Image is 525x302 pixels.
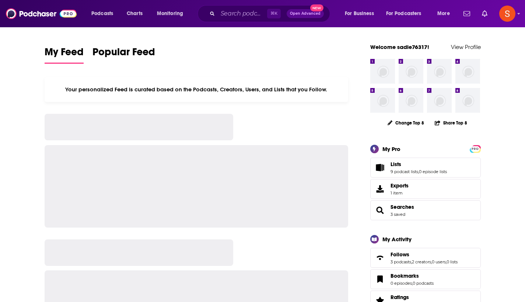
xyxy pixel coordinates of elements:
[419,169,447,174] a: 0 episode lists
[370,158,481,178] span: Lists
[370,248,481,268] span: Follows
[431,259,432,264] span: ,
[267,9,281,18] span: ⌘ K
[204,5,337,22] div: Search podcasts, credits, & more...
[370,88,395,113] img: missing-image.png
[399,88,423,113] img: missing-image.png
[127,8,143,19] span: Charts
[45,46,84,64] a: My Feed
[92,46,155,64] a: Popular Feed
[373,205,388,215] a: Searches
[290,12,321,15] span: Open Advanced
[373,253,388,263] a: Follows
[391,212,405,217] a: 3 saved
[122,8,147,20] a: Charts
[471,145,480,151] a: PRO
[391,190,409,196] span: 1 item
[391,169,418,174] a: 9 podcast lists
[413,281,434,286] a: 0 podcasts
[412,259,431,264] a: 2 creators
[461,7,473,20] a: Show notifications dropdown
[412,281,413,286] span: ,
[427,88,452,113] img: missing-image.png
[45,77,349,102] div: Your personalized Feed is curated based on the Podcasts, Creators, Users, and Lists that you Follow.
[381,8,432,20] button: open menu
[373,274,388,284] a: Bookmarks
[391,161,401,168] span: Lists
[391,182,409,189] span: Exports
[218,8,267,20] input: Search podcasts, credits, & more...
[499,6,515,22] button: Show profile menu
[427,59,452,84] img: missing-image.png
[391,273,419,279] span: Bookmarks
[471,146,480,152] span: PRO
[418,169,419,174] span: ,
[382,236,412,243] div: My Activity
[157,8,183,19] span: Monitoring
[345,8,374,19] span: For Business
[86,8,123,20] button: open menu
[391,294,409,301] span: Ratings
[455,59,480,84] img: missing-image.png
[391,251,458,258] a: Follows
[399,59,423,84] img: missing-image.png
[383,118,429,127] button: Change Top 8
[391,204,414,210] a: Searches
[437,8,450,19] span: More
[340,8,383,20] button: open menu
[447,259,458,264] a: 0 lists
[6,7,77,21] img: Podchaser - Follow, Share and Rate Podcasts
[370,59,395,84] img: missing-image.png
[432,259,446,264] a: 0 users
[451,43,481,50] a: View Profile
[370,43,429,50] a: Welcome sadie76317!
[370,179,481,199] a: Exports
[391,294,434,301] a: Ratings
[287,9,324,18] button: Open AdvancedNew
[391,273,434,279] a: Bookmarks
[411,259,412,264] span: ,
[434,116,468,130] button: Share Top 8
[310,4,323,11] span: New
[391,281,412,286] a: 0 episodes
[432,8,459,20] button: open menu
[92,46,155,63] span: Popular Feed
[455,88,480,113] img: missing-image.png
[45,46,84,63] span: My Feed
[499,6,515,22] span: Logged in as sadie76317
[391,259,411,264] a: 3 podcasts
[386,8,421,19] span: For Podcasters
[152,8,193,20] button: open menu
[391,251,409,258] span: Follows
[499,6,515,22] img: User Profile
[391,161,447,168] a: Lists
[370,200,481,220] span: Searches
[370,269,481,289] span: Bookmarks
[373,162,388,173] a: Lists
[479,7,490,20] a: Show notifications dropdown
[382,145,400,152] div: My Pro
[373,184,388,194] span: Exports
[91,8,113,19] span: Podcasts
